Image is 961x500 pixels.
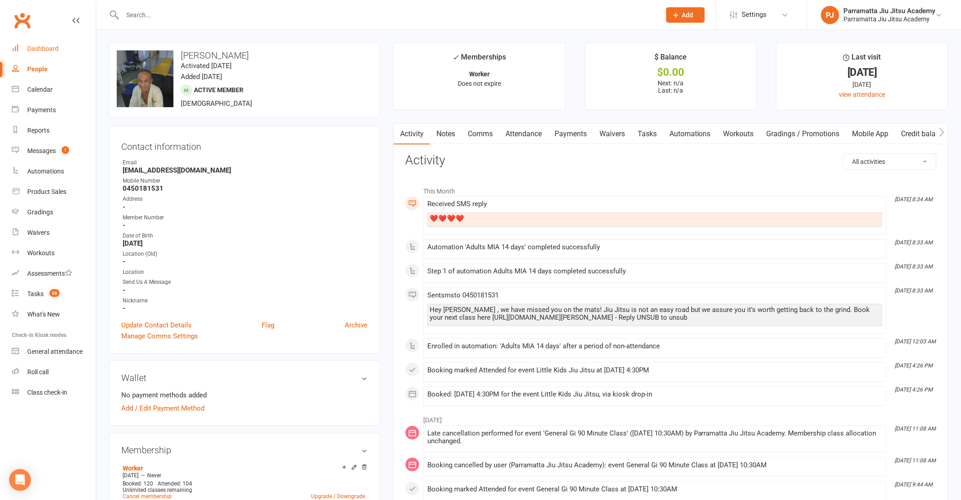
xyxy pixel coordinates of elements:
[742,5,767,25] span: Settings
[427,366,882,374] div: Booking marked Attended for event Little Kids Jiu Jitsu at [DATE] 4:30PM
[123,493,172,500] a: Cancel membership
[27,147,56,154] div: Messages
[123,184,367,193] strong: 0450181531
[123,166,367,174] strong: [EMAIL_ADDRESS][DOMAIN_NAME]
[9,469,31,491] div: Open Intercom Messenger
[895,457,936,464] i: [DATE] 11:08 AM
[181,62,232,70] time: Activated [DATE]
[123,304,367,312] strong: -
[27,106,56,114] div: Payments
[427,342,882,350] div: Enrolled in automation: 'Adults MIA 14 days' after a period of non-attendance
[27,168,64,175] div: Automations
[27,290,44,297] div: Tasks
[121,390,367,401] li: No payment methods added
[12,120,96,141] a: Reports
[194,86,243,94] span: Active member
[499,124,548,144] a: Attendance
[760,124,846,144] a: Gradings / Promotions
[345,320,367,331] a: Archive
[121,373,367,383] h3: Wallet
[117,50,173,126] img: image1595215109.png
[663,124,717,144] a: Automations
[123,221,367,229] strong: -
[895,124,954,144] a: Credit balance
[181,99,252,108] span: [DEMOGRAPHIC_DATA]
[895,426,936,432] i: [DATE] 11:08 AM
[121,138,367,152] h3: Contact information
[262,320,274,331] a: Flag
[123,158,367,167] div: Email
[181,73,222,81] time: Added [DATE]
[461,124,499,144] a: Comms
[27,65,48,73] div: People
[27,270,72,277] div: Assessments
[158,480,192,487] span: Attended: 104
[123,286,367,294] strong: -
[717,124,760,144] a: Workouts
[123,195,367,203] div: Address
[430,215,880,223] div: ❤️❤️❤️❤️
[123,480,153,487] span: Booked: 120
[430,306,880,322] div: Hey [PERSON_NAME] , we have missed you on the mats! Jiu Jitsu is not an easy road but we assure y...
[27,208,53,216] div: Gradings
[123,297,367,305] div: Nickname
[453,51,506,68] div: Memberships
[458,80,501,87] span: Does not expire
[12,161,96,182] a: Automations
[427,485,882,493] div: Booking marked Attended for event General Gi 90 Minute Class at [DATE] 10:30AM
[427,200,882,208] div: Received SMS reply
[12,263,96,284] a: Assessments
[666,7,705,23] button: Add
[427,430,882,445] div: Late cancellation performed for event 'General Gi 90 Minute Class' ([DATE] 10:30AM) by Parramatta...
[895,386,933,393] i: [DATE] 4:26 PM
[311,493,365,500] a: Upgrade / Downgrade
[844,15,936,23] div: Parramatta Jiu Jitsu Academy
[123,465,143,472] a: Worker
[147,472,161,479] span: Never
[785,68,940,77] div: [DATE]
[469,70,490,78] strong: Worker
[12,362,96,382] a: Roll call
[846,124,895,144] a: Mobile App
[27,249,54,257] div: Workouts
[427,243,882,251] div: Automation 'Adults MIA 14 days' completed successfully
[12,39,96,59] a: Dashboard
[123,239,367,248] strong: [DATE]
[631,124,663,144] a: Tasks
[548,124,593,144] a: Payments
[12,100,96,120] a: Payments
[11,9,34,32] a: Clubworx
[12,202,96,223] a: Gradings
[821,6,839,24] div: PJ
[27,311,60,318] div: What's New
[405,182,936,196] li: This Month
[123,213,367,222] div: Member Number
[405,153,936,168] h3: Activity
[123,232,367,240] div: Date of Birth
[839,91,886,98] a: view attendance
[427,267,882,275] div: Step 1 of automation Adults MIA 14 days completed successfully
[895,362,933,369] i: [DATE] 4:26 PM
[654,51,687,68] div: $ Balance
[895,263,933,270] i: [DATE] 8:33 AM
[121,320,192,331] a: Update Contact Details
[121,331,198,342] a: Manage Comms Settings
[12,342,96,362] a: General attendance kiosk mode
[405,411,936,425] li: [DATE]
[394,124,430,144] a: Activity
[427,291,499,299] span: Sent sms to 0450181531
[27,389,67,396] div: Class check-in
[895,338,936,345] i: [DATE] 12:03 AM
[895,239,933,246] i: [DATE] 8:33 AM
[453,53,459,62] i: ✓
[427,461,882,469] div: Booking cancelled by user (Parramatta Jiu Jitsu Academy): event General Gi 90 Minute Class at [DA...
[593,124,631,144] a: Waivers
[594,68,748,77] div: $0.00
[50,289,59,297] span: 38
[430,124,461,144] a: Notes
[12,223,96,243] a: Waivers
[62,146,69,154] span: 1
[120,9,654,21] input: Search...
[12,79,96,100] a: Calendar
[427,391,882,398] div: Booked: [DATE] 4:30PM for the event Little Kids Jiu Jitsu, via kiosk drop-in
